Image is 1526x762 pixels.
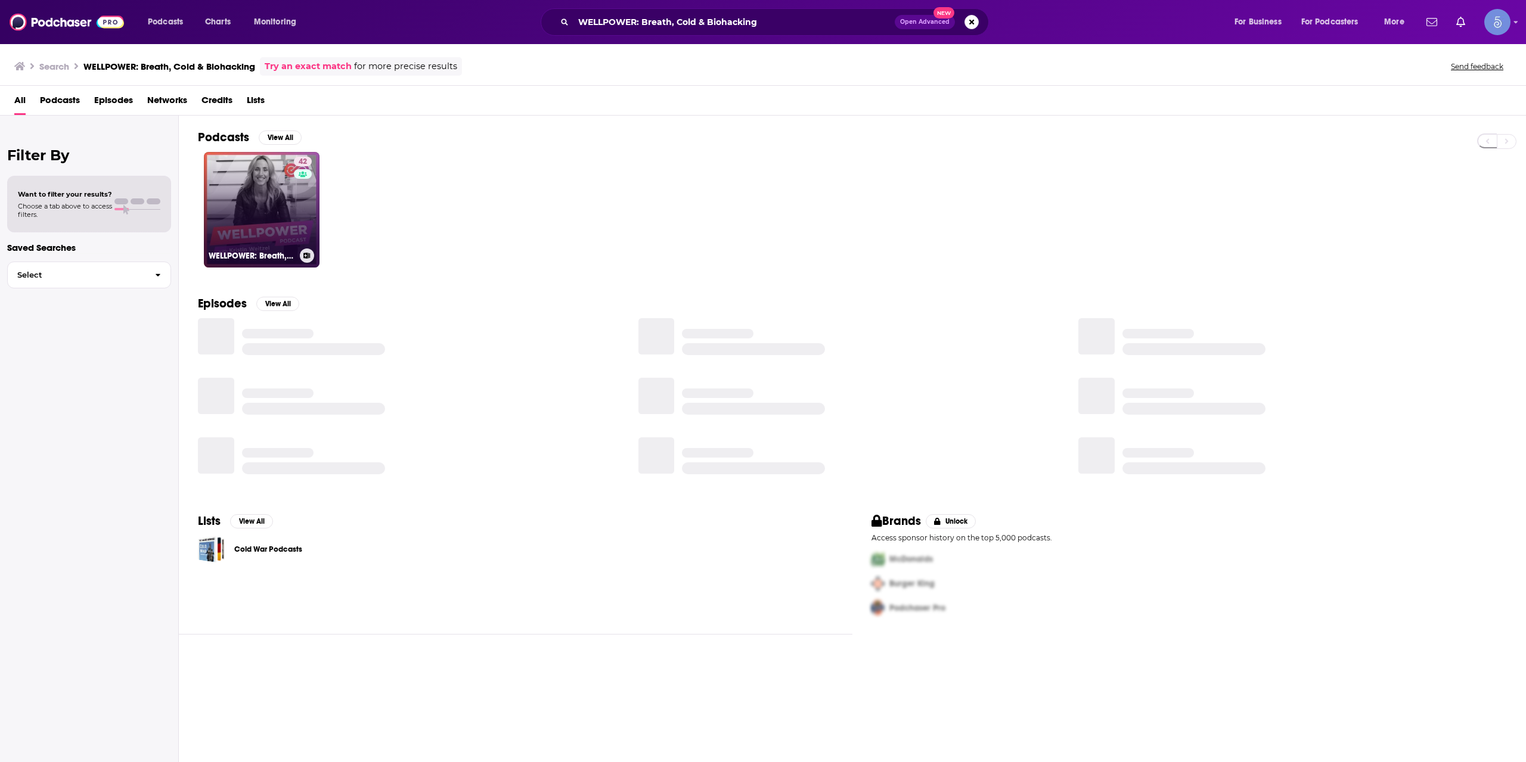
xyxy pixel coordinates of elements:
[7,147,171,164] h2: Filter By
[147,91,187,115] a: Networks
[148,14,183,30] span: Podcasts
[209,251,295,261] h3: WELLPOWER: Breath, Cold & Biohacking
[39,61,69,72] h3: Search
[1376,13,1419,32] button: open menu
[1422,12,1442,32] a: Show notifications dropdown
[1301,14,1358,30] span: For Podcasters
[198,296,247,311] h2: Episodes
[871,514,921,528] h2: Brands
[40,91,80,115] a: Podcasts
[889,603,945,613] span: Podchaser Pro
[259,130,302,145] button: View All
[198,296,299,311] a: EpisodesView All
[94,91,133,115] a: Episodes
[889,554,933,564] span: McDonalds
[246,13,312,32] button: open menu
[234,543,302,556] a: Cold War Podcasts
[18,190,112,198] span: Want to filter your results?
[1226,13,1297,32] button: open menu
[7,262,171,288] button: Select
[552,8,1000,36] div: Search podcasts, credits, & more...
[254,14,296,30] span: Monitoring
[198,514,221,528] h2: Lists
[1235,14,1282,30] span: For Business
[354,60,457,73] span: for more precise results
[8,271,145,279] span: Select
[204,152,320,268] a: 42WELLPOWER: Breath, Cold & Biohacking
[1384,14,1404,30] span: More
[10,11,124,33] img: Podchaser - Follow, Share and Rate Podcasts
[1484,9,1511,35] button: Show profile menu
[926,514,976,528] button: Unlock
[7,242,171,253] p: Saved Searches
[871,533,1507,542] p: Access sponsor history on the top 5,000 podcasts.
[1294,13,1376,32] button: open menu
[198,536,225,562] a: Cold War Podcasts
[867,547,889,571] img: First Pro Logo
[18,202,112,219] span: Choose a tab above to access filters.
[197,13,238,32] a: Charts
[198,130,249,145] h2: Podcasts
[889,579,935,589] span: Burger King
[139,13,198,32] button: open menu
[83,61,255,72] h3: WELLPOWER: Breath, Cold & Biohacking
[198,514,273,528] a: ListsView All
[867,596,889,620] img: Third Pro Logo
[205,14,231,30] span: Charts
[299,156,307,168] span: 42
[1484,9,1511,35] img: User Profile
[256,297,299,311] button: View All
[201,91,232,115] a: Credits
[14,91,26,115] a: All
[1484,9,1511,35] span: Logged in as Spiral5-G1
[900,19,950,25] span: Open Advanced
[1451,12,1470,32] a: Show notifications dropdown
[895,15,955,29] button: Open AdvancedNew
[247,91,265,115] a: Lists
[867,571,889,596] img: Second Pro Logo
[1447,61,1507,71] button: Send feedback
[294,157,312,166] a: 42
[933,7,955,18] span: New
[265,60,352,73] a: Try an exact match
[230,514,273,528] button: View All
[198,130,302,145] a: PodcastsView All
[573,13,895,32] input: Search podcasts, credits, & more...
